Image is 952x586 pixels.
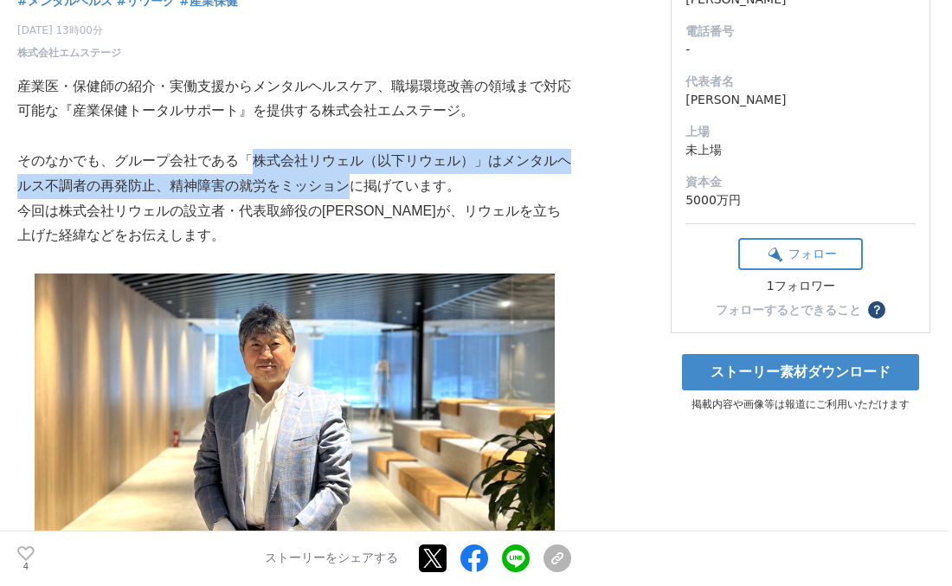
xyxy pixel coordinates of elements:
[685,123,916,141] dt: 上場
[871,304,883,316] span: ？
[685,41,916,59] dd: -
[685,173,916,191] dt: 資本金
[716,304,861,316] div: フォローするとできること
[868,301,885,319] button: ？
[265,551,398,567] p: ストーリーをシェアする
[17,563,35,571] p: 4
[685,191,916,209] dd: 5000万円
[738,279,863,294] div: 1フォロワー
[671,397,930,412] p: 掲載内容や画像等は報道にご利用いただけます
[685,73,916,91] dt: 代表者名
[685,141,916,159] dd: 未上場
[685,23,916,41] dt: 電話番号
[738,238,863,270] button: フォロー
[17,199,571,249] p: 今回は株式会社リウェルの設立者・代表取締役の[PERSON_NAME]が、リウェルを立ち上げた経緯などをお伝えします。
[17,149,571,199] p: そのなかでも、グループ会社である「株式会社リウェル（以下リウェル）」はメンタルヘルス不調者の再発防止、精神障害の就労をミッションに掲げています。
[682,354,919,390] a: ストーリー素材ダウンロード
[685,91,916,109] dd: [PERSON_NAME]
[17,23,121,38] span: [DATE] 13時00分
[17,74,571,125] p: 産業医・保健師の紹介・実働支援からメンタルヘルスケア、職場環境改善の領域まで対応可能な『産業保健トータルサポート』を提供する株式会社エムステージ。
[17,45,121,61] a: 株式会社エムステージ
